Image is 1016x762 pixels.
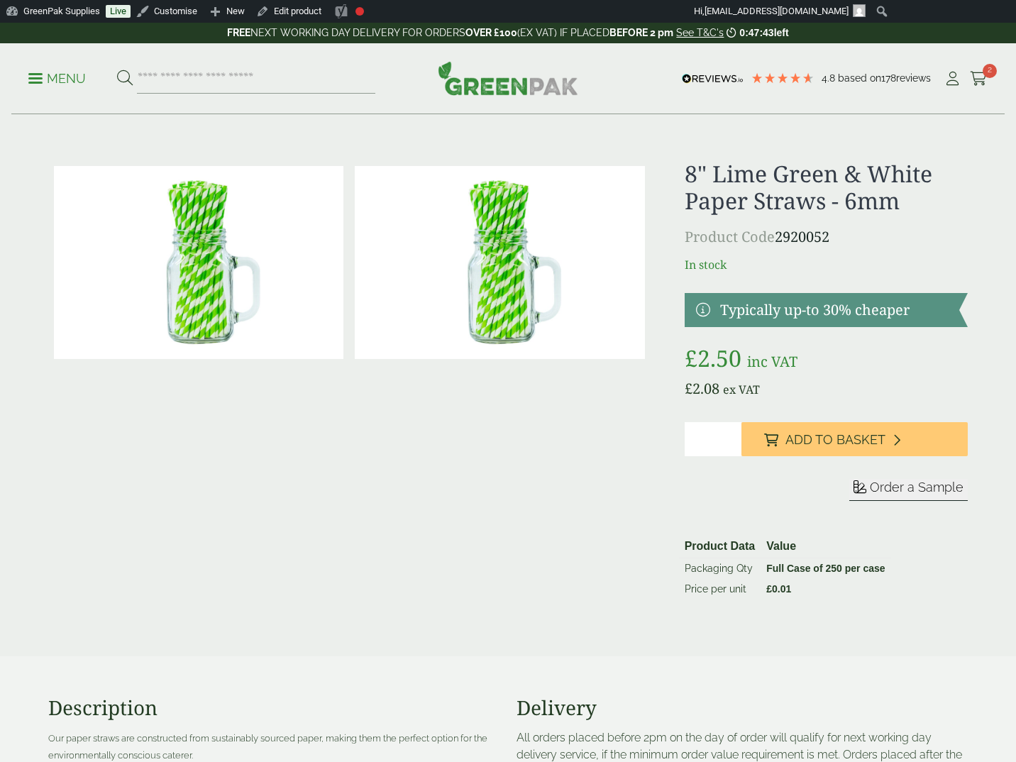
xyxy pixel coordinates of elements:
strong: Full Case of 250 per case [766,563,885,574]
p: In stock [685,256,968,273]
span: 2 [983,64,997,78]
strong: OVER £100 [465,27,517,38]
td: Price per unit [679,579,761,600]
span: ex VAT [723,382,760,397]
i: My Account [944,72,961,86]
img: 8 [54,166,343,359]
span: Our paper straws are constructed from sustainably sourced paper, making them the perfect option f... [48,733,487,761]
img: 8 [355,166,644,359]
bdi: 2.50 [685,343,741,373]
td: Packaging Qty [679,558,761,579]
th: Product Data [679,535,761,558]
th: Value [761,535,890,558]
button: Add to Basket [741,422,968,456]
span: Product Code [685,227,775,246]
span: [EMAIL_ADDRESS][DOMAIN_NAME] [705,6,849,16]
span: Add to Basket [785,432,885,448]
span: Order a Sample [870,480,963,495]
span: left [774,27,789,38]
span: inc VAT [747,352,797,371]
span: 178 [881,72,896,84]
a: See T&C's [676,27,724,38]
h3: Delivery [517,696,968,720]
bdi: 0.01 [766,583,791,595]
img: REVIEWS.io [682,74,744,84]
a: Menu [28,70,86,84]
bdi: 2.08 [685,379,719,398]
div: 4.78 Stars [751,72,815,84]
span: 0:47:43 [739,27,773,38]
img: GreenPak Supplies [438,61,578,95]
h1: 8" Lime Green & White Paper Straws - 6mm [685,160,968,215]
a: 2 [970,68,988,89]
button: Order a Sample [849,479,968,501]
div: Focus keyphrase not set [355,7,364,16]
span: reviews [896,72,931,84]
p: 2920052 [685,226,968,248]
span: £ [685,343,697,373]
strong: FREE [227,27,250,38]
h3: Description [48,696,499,720]
a: Live [106,5,131,18]
p: Menu [28,70,86,87]
span: £ [685,379,692,398]
span: £ [766,583,772,595]
strong: BEFORE 2 pm [609,27,673,38]
i: Cart [970,72,988,86]
span: Based on [838,72,881,84]
span: 4.8 [822,72,838,84]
